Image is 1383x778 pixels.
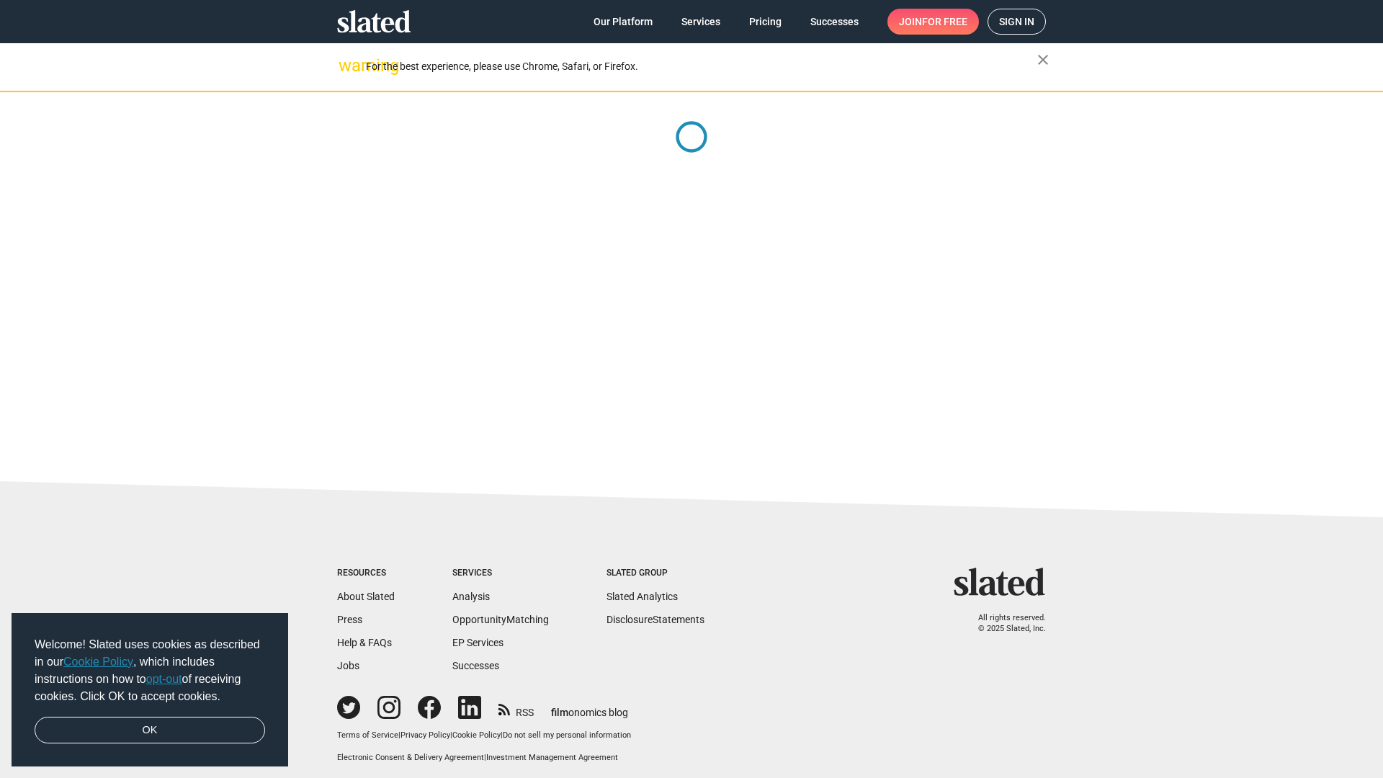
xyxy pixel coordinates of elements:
[337,660,359,671] a: Jobs
[607,568,704,579] div: Slated Group
[452,591,490,602] a: Analysis
[337,568,395,579] div: Resources
[999,9,1034,34] span: Sign in
[670,9,732,35] a: Services
[35,717,265,744] a: dismiss cookie message
[887,9,979,35] a: Joinfor free
[452,568,549,579] div: Services
[799,9,870,35] a: Successes
[594,9,653,35] span: Our Platform
[988,9,1046,35] a: Sign in
[35,636,265,705] span: Welcome! Slated uses cookies as described in our , which includes instructions on how to of recei...
[452,660,499,671] a: Successes
[484,753,486,762] span: |
[498,697,534,720] a: RSS
[582,9,664,35] a: Our Platform
[337,637,392,648] a: Help & FAQs
[899,9,967,35] span: Join
[337,591,395,602] a: About Slated
[339,57,356,74] mat-icon: warning
[337,730,398,740] a: Terms of Service
[922,9,967,35] span: for free
[486,753,618,762] a: Investment Management Agreement
[551,707,568,718] span: film
[452,730,501,740] a: Cookie Policy
[681,9,720,35] span: Services
[337,614,362,625] a: Press
[450,730,452,740] span: |
[551,694,628,720] a: filmonomics blog
[607,591,678,602] a: Slated Analytics
[738,9,793,35] a: Pricing
[501,730,503,740] span: |
[146,673,182,685] a: opt-out
[503,730,631,741] button: Do not sell my personal information
[1034,51,1052,68] mat-icon: close
[452,637,503,648] a: EP Services
[63,656,133,668] a: Cookie Policy
[749,9,782,35] span: Pricing
[607,614,704,625] a: DisclosureStatements
[400,730,450,740] a: Privacy Policy
[337,753,484,762] a: Electronic Consent & Delivery Agreement
[398,730,400,740] span: |
[366,57,1037,76] div: For the best experience, please use Chrome, Safari, or Firefox.
[963,613,1046,634] p: All rights reserved. © 2025 Slated, Inc.
[810,9,859,35] span: Successes
[452,614,549,625] a: OpportunityMatching
[12,613,288,767] div: cookieconsent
